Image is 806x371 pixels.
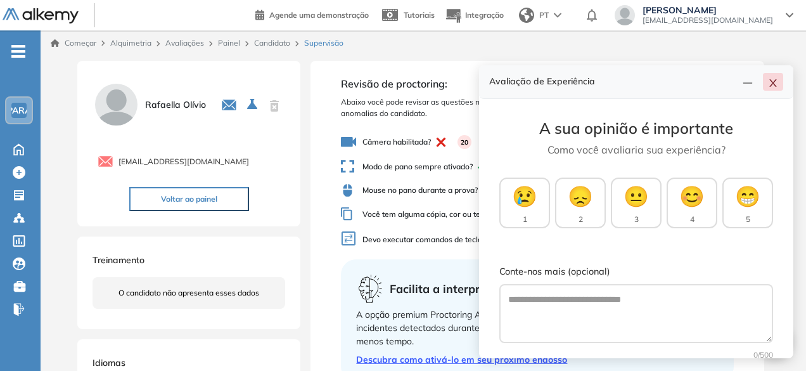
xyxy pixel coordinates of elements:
[624,183,649,209] font: 😐
[356,354,567,365] font: Descubra como ativá-lo em seu próximo endosso
[362,162,473,171] font: Modo de pano sempre ativado?
[93,357,125,368] font: Idiomas
[523,214,527,224] font: 1
[110,38,151,48] font: Alquimetria
[390,282,696,296] font: Facilita a interpretação de resultados com Proctoring AI
[93,81,139,128] img: PERFIL_MENU_LOGO_USUÁRIO
[7,105,31,115] font: PARA
[304,38,343,48] font: Supervisão
[735,183,760,209] font: 😁
[667,178,717,228] button: 😊4
[93,254,144,266] font: Treinamento
[690,214,694,224] font: 4
[165,38,204,48] a: Avaliações
[579,214,583,224] font: 2
[679,183,705,209] font: 😊
[746,214,750,224] font: 5
[758,350,773,360] font: /500
[65,38,96,48] font: Começar
[161,194,217,204] font: Voltar ao painel
[489,75,595,87] font: Avaliação de Experiência
[341,97,553,118] font: Abaixo você pode revisar as questões nas quais detectamos anomalias do candidato.
[218,38,240,48] a: Painel
[404,10,435,20] font: Tutoriais
[362,137,431,146] font: Câmera habilitada?
[753,350,758,360] font: 0
[445,2,504,29] button: Integração
[51,37,96,49] a: Começar
[512,183,537,209] font: 😢
[611,178,662,228] button: 😐3
[519,8,534,23] img: mundo
[643,15,773,25] font: [EMAIL_ADDRESS][DOMAIN_NAME]
[499,266,610,277] font: Conte-nos mais (opcional)
[547,143,726,156] font: Como você avaliaria sua experiência?
[118,157,249,166] font: [EMAIL_ADDRESS][DOMAIN_NAME]
[3,8,79,24] img: Logotipo
[242,93,265,116] button: Selecione uma avaliação ativa para endossar o candidato
[499,178,550,228] button: 😢1
[356,309,716,347] font: A opção premium Proctoring AI permitirá que você interprete automaticamente os incidentes detecta...
[254,38,290,48] a: Candidato
[743,78,753,88] span: linha
[145,99,181,110] font: Rafaella
[763,73,783,91] button: fechar
[738,73,758,91] button: linha
[568,183,593,209] font: 😞
[539,10,549,20] font: PT
[539,119,733,138] font: A sua opinião é importante
[362,209,494,219] font: Você tem alguma cópia, cor ou texto?
[183,99,206,110] font: Olívio
[768,78,778,88] span: fechar
[643,4,717,16] font: [PERSON_NAME]
[461,138,468,146] font: 20
[129,187,249,211] button: Voltar ao painel
[555,178,606,228] button: 😞2
[722,178,773,228] button: 😁5
[465,10,504,20] font: Integração
[554,13,561,18] img: seta
[341,77,447,90] font: Revisão de proctoring:
[118,288,259,297] font: O candidato não apresenta esses dados
[269,10,369,20] font: Agende uma demonstração
[634,214,639,224] font: 3
[362,185,478,195] font: Mouse no pano durante a prova?
[255,6,369,22] a: Agende uma demonstração
[362,235,494,244] font: Devo executar comandos de teclado?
